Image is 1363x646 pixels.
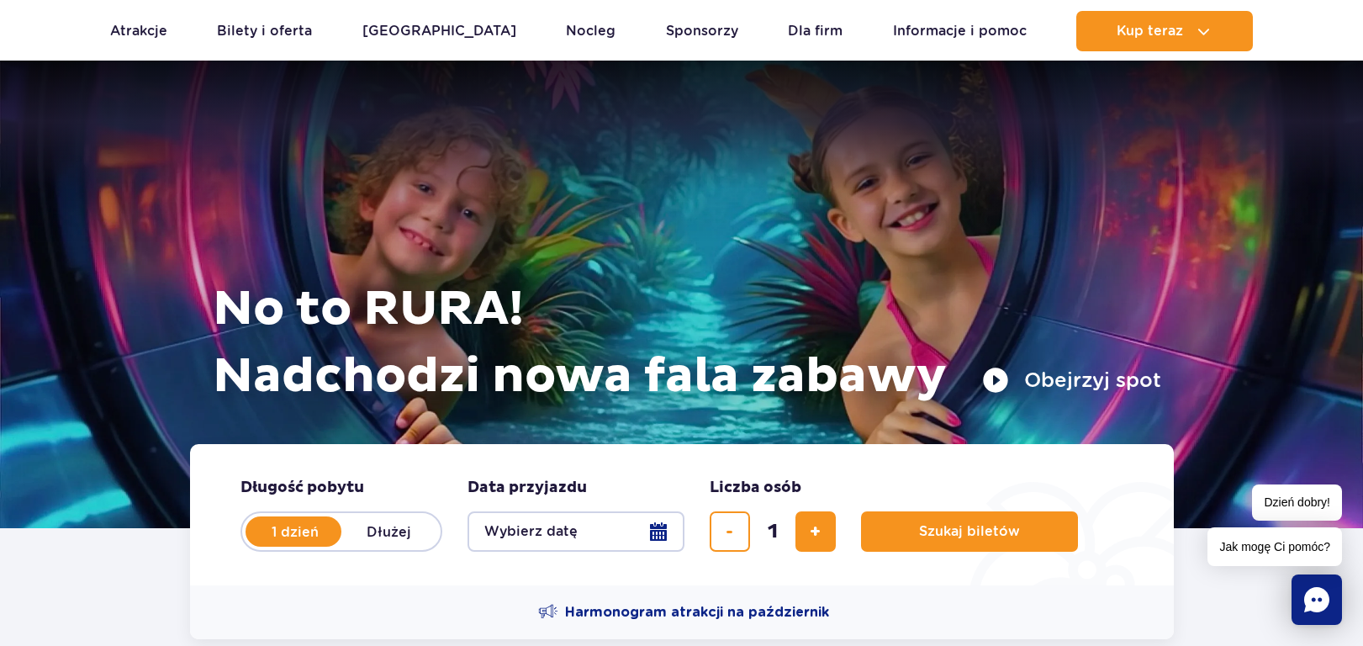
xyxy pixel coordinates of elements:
button: Obejrzyj spot [982,367,1161,394]
form: Planowanie wizyty w Park of Poland [190,444,1174,585]
a: Informacje i pomoc [893,11,1027,51]
button: dodaj bilet [795,511,836,552]
a: Sponsorzy [666,11,738,51]
span: Liczba osób [710,478,801,498]
a: [GEOGRAPHIC_DATA] [362,11,516,51]
a: Atrakcje [110,11,167,51]
button: Szukaj biletów [861,511,1078,552]
span: Dzień dobry! [1252,484,1342,521]
span: Długość pobytu [240,478,364,498]
span: Data przyjazdu [468,478,587,498]
button: Kup teraz [1076,11,1253,51]
label: Dłużej [341,514,437,549]
div: Chat [1292,575,1342,625]
input: liczba biletów [753,511,793,552]
span: Harmonogram atrakcji na październik [565,603,829,622]
a: Harmonogram atrakcji na październik [538,602,829,622]
a: Dla firm [788,11,843,51]
span: Szukaj biletów [919,524,1020,539]
button: usuń bilet [710,511,750,552]
a: Bilety i oferta [217,11,312,51]
span: Kup teraz [1117,24,1183,39]
a: Nocleg [566,11,615,51]
label: 1 dzień [247,514,343,549]
button: Wybierz datę [468,511,684,552]
h1: No to RURA! Nadchodzi nowa fala zabawy [213,276,1161,410]
span: Jak mogę Ci pomóc? [1207,527,1342,566]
